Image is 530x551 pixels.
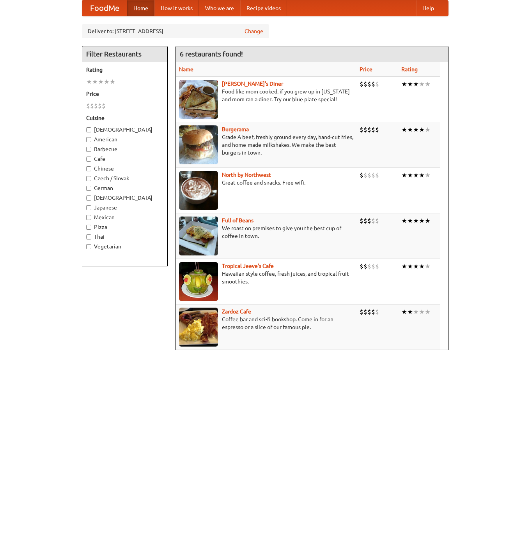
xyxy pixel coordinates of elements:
[419,217,425,225] li: ★
[419,125,425,134] li: ★
[371,80,375,88] li: $
[371,262,375,271] li: $
[413,262,419,271] li: ★
[179,125,218,164] img: burgerama.jpg
[367,80,371,88] li: $
[367,217,371,225] li: $
[127,0,154,16] a: Home
[94,102,98,110] li: $
[222,217,253,224] b: Full of Beans
[371,125,375,134] li: $
[98,102,102,110] li: $
[407,262,413,271] li: ★
[360,308,363,316] li: $
[363,80,367,88] li: $
[86,205,91,210] input: Japanese
[102,102,106,110] li: $
[86,137,91,142] input: American
[86,244,91,249] input: Vegetarian
[104,77,110,86] li: ★
[179,315,353,331] p: Coffee bar and sci-fi bookshop. Come in for an espresso or a slice of our famous pie.
[86,243,163,250] label: Vegetarian
[419,171,425,180] li: ★
[407,217,413,225] li: ★
[86,90,163,98] h5: Price
[179,262,218,301] img: jeeves.jpg
[86,223,163,231] label: Pizza
[222,172,271,178] b: North by Northwest
[179,224,353,240] p: We roast on premises to give you the best cup of coffee in town.
[86,166,91,171] input: Chinese
[222,126,249,132] b: Burgerama
[82,0,127,16] a: FoodMe
[401,80,407,88] li: ★
[86,136,163,143] label: American
[419,80,425,88] li: ★
[367,125,371,134] li: $
[222,81,283,87] b: [PERSON_NAME]'s Diner
[375,262,379,271] li: $
[179,88,353,103] p: Food like mom cooked, if you grew up in [US_STATE] and mom ran a diner. Try our blue plate special!
[86,155,163,163] label: Cafe
[425,217,431,225] li: ★
[86,157,91,162] input: Cafe
[413,217,419,225] li: ★
[98,77,104,86] li: ★
[86,127,91,132] input: [DEMOGRAPHIC_DATA]
[179,270,353,285] p: Hawaiian style coffee, fresh juices, and tropical fruit smoothies.
[425,262,431,271] li: ★
[413,125,419,134] li: ★
[92,77,98,86] li: ★
[222,308,251,315] a: Zardoz Cafe
[82,24,269,38] div: Deliver to: [STREET_ADDRESS]
[86,184,163,192] label: German
[425,80,431,88] li: ★
[82,46,167,62] h4: Filter Restaurants
[401,217,407,225] li: ★
[363,308,367,316] li: $
[179,308,218,347] img: zardoz.jpg
[419,308,425,316] li: ★
[413,308,419,316] li: ★
[401,125,407,134] li: ★
[375,171,379,180] li: $
[419,262,425,271] li: ★
[416,0,440,16] a: Help
[401,308,407,316] li: ★
[199,0,240,16] a: Who we are
[86,174,163,182] label: Czech / Slovak
[367,171,371,180] li: $
[86,233,163,241] label: Thai
[375,125,379,134] li: $
[407,80,413,88] li: ★
[179,133,353,157] p: Grade A beef, freshly ground every day, hand-cut fries, and home-made milkshakes. We make the bes...
[425,171,431,180] li: ★
[413,80,419,88] li: ★
[240,0,287,16] a: Recipe videos
[86,66,163,74] h5: Rating
[367,308,371,316] li: $
[425,308,431,316] li: ★
[371,171,375,180] li: $
[401,262,407,271] li: ★
[360,217,363,225] li: $
[179,80,218,119] img: sallys.jpg
[154,0,199,16] a: How it works
[86,147,91,152] input: Barbecue
[360,80,363,88] li: $
[86,102,90,110] li: $
[86,195,91,201] input: [DEMOGRAPHIC_DATA]
[222,263,274,269] a: Tropical Jeeve's Cafe
[86,234,91,239] input: Thai
[360,66,372,72] a: Price
[86,225,91,230] input: Pizza
[86,194,163,202] label: [DEMOGRAPHIC_DATA]
[86,145,163,153] label: Barbecue
[401,66,418,72] a: Rating
[86,77,92,86] li: ★
[86,213,163,221] label: Mexican
[179,179,353,187] p: Great coffee and snacks. Free wifi.
[363,171,367,180] li: $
